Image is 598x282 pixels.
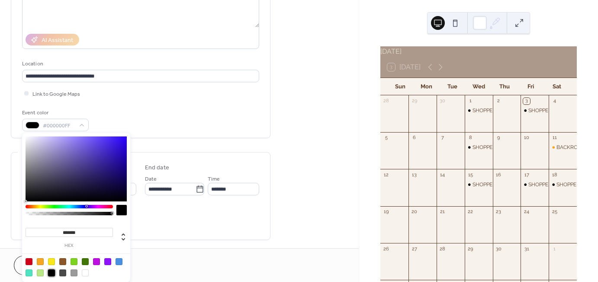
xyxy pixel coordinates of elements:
div: 30 [495,246,502,252]
div: SHOPPE HOURS [473,144,512,151]
div: 28 [439,246,446,252]
div: #7ED321 [71,258,77,265]
div: Wed [466,78,492,95]
div: 6 [411,135,418,141]
div: #417505 [82,258,89,265]
div: 17 [523,172,530,178]
div: BACKROADS BARN SALE [549,144,577,151]
div: Event color [22,108,87,117]
div: #9B9B9B [71,269,77,276]
div: #000000 [48,269,55,276]
div: 16 [495,172,502,178]
div: 1 [551,246,558,252]
div: #4A90E2 [116,258,122,265]
div: #50E3C2 [26,269,32,276]
label: hex [26,243,113,248]
div: 8 [467,135,474,141]
div: [DATE] [380,46,577,57]
div: 29 [467,246,474,252]
div: 27 [411,246,418,252]
div: 12 [383,172,389,178]
div: #8B572A [59,258,66,265]
div: Sat [544,78,570,95]
div: 31 [523,246,530,252]
div: SHOPPE HOURS [521,107,549,114]
div: Tue [440,78,466,95]
div: 9 [495,135,502,141]
div: SHOPPE HOURS [465,181,493,188]
div: 30 [439,98,446,104]
div: SHOPPE HOURS [528,107,568,114]
div: 26 [383,246,389,252]
button: Cancel [14,256,67,275]
div: 19 [383,209,389,215]
div: 4 [551,98,558,104]
div: #FFFFFF [82,269,89,276]
div: 29 [411,98,418,104]
div: SHOPPE HOURS [473,107,512,114]
div: 3 [523,98,530,104]
div: #F5A623 [37,258,44,265]
div: SHOPPE HOURS [473,181,512,188]
div: 22 [467,209,474,215]
div: SHOPPE HOURS [556,181,596,188]
div: #9013FE [104,258,111,265]
div: 14 [439,172,446,178]
div: 13 [411,172,418,178]
div: SHOPPE HOURS [549,181,577,188]
span: #000000FF [43,121,75,130]
div: 15 [467,172,474,178]
div: 18 [551,172,558,178]
div: 11 [551,135,558,141]
div: SHOPPE HOURS [528,181,568,188]
div: 24 [523,209,530,215]
div: 23 [495,209,502,215]
div: #BD10E0 [93,258,100,265]
div: SHOPPE HOURS [521,181,549,188]
div: 2 [495,98,502,104]
div: Fri [518,78,543,95]
span: Date [145,175,157,184]
div: End date [145,163,169,172]
div: Location [22,59,257,68]
span: Link to Google Maps [32,90,80,99]
div: #F8E71C [48,258,55,265]
div: Sun [387,78,413,95]
div: #D0021B [26,258,32,265]
div: 10 [523,135,530,141]
div: 5 [383,135,389,141]
div: Thu [492,78,518,95]
div: SHOPPE HOURS [465,144,493,151]
div: 20 [411,209,418,215]
div: 21 [439,209,446,215]
div: SHOPPE HOURS [465,107,493,114]
div: 7 [439,135,446,141]
div: 25 [551,209,558,215]
div: #4A4A4A [59,269,66,276]
div: Mon [413,78,439,95]
div: 28 [383,98,389,104]
div: #B8E986 [37,269,44,276]
div: 1 [467,98,474,104]
span: Time [208,175,220,184]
